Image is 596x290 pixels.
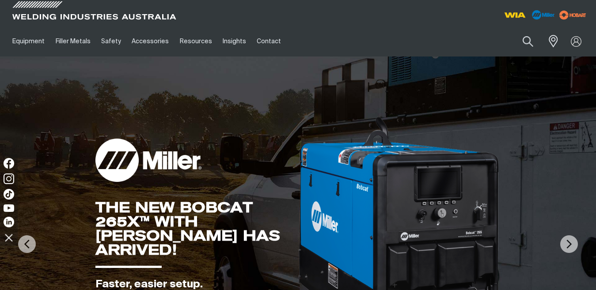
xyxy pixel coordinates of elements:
img: LinkedIn [4,217,14,227]
a: Resources [175,26,217,56]
a: Filler Metals [50,26,95,56]
img: Facebook [4,158,14,169]
a: Contact [251,26,286,56]
img: NextArrow [560,235,578,253]
img: miller [557,8,589,22]
a: Equipment [7,26,50,56]
img: YouTube [4,204,14,212]
a: Insights [217,26,251,56]
nav: Main [7,26,444,56]
img: PrevArrow [18,235,36,253]
img: hide socials [1,230,16,245]
div: THE NEW BOBCAT 265X™ WITH [PERSON_NAME] HAS ARRIVED! [95,200,297,257]
input: Product name or item number... [502,31,543,52]
a: Safety [96,26,126,56]
img: Instagram [4,173,14,184]
a: Accessories [126,26,174,56]
button: Search products [513,31,543,52]
img: TikTok [4,189,14,200]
